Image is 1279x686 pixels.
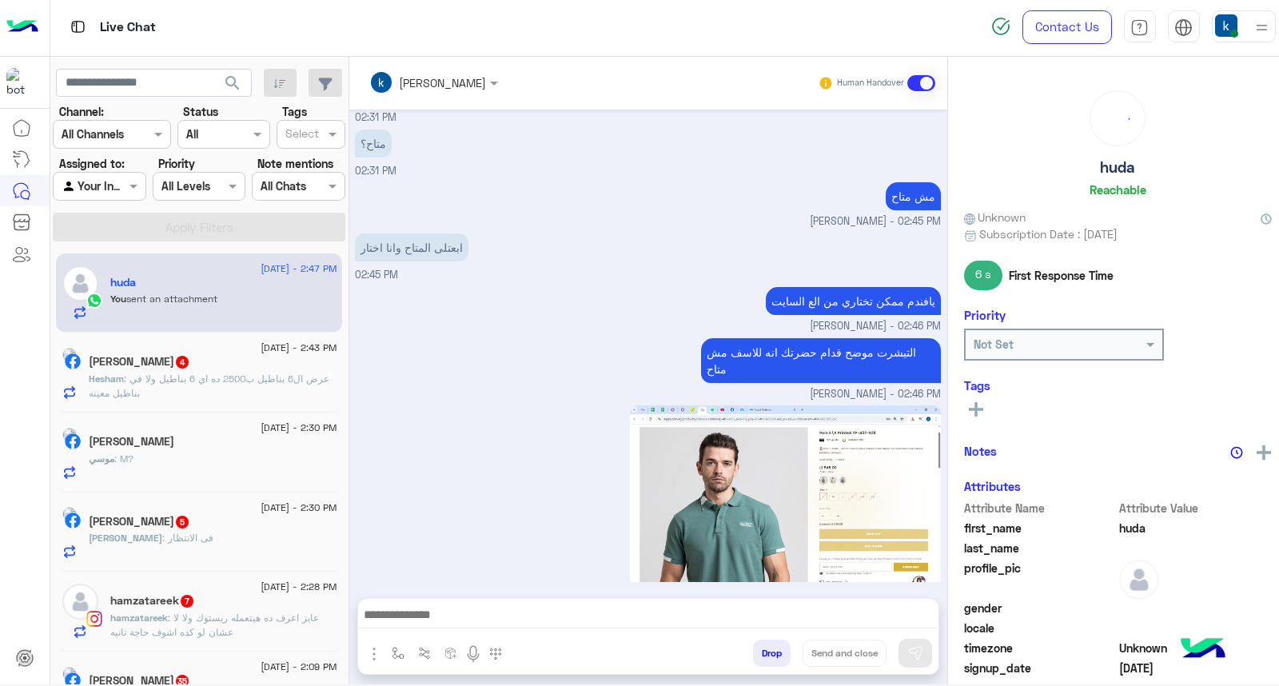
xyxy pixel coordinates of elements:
span: M? [114,453,133,465]
span: locale [964,620,1117,636]
img: add [1257,445,1271,460]
img: create order [444,647,457,660]
span: عرض ال6 بناطيل ب2500 ده اي 6 بناطيل ولا في بناطيل معينه [89,373,329,399]
span: gender [964,600,1117,616]
img: Facebook [65,353,81,369]
img: picture [62,667,77,681]
img: Logo [6,10,38,44]
a: Contact Us [1022,10,1112,44]
img: picture [62,348,77,362]
button: Trigger scenario [411,640,437,666]
img: send voice note [464,644,483,664]
img: select flow [392,647,404,660]
span: 02:31 PM [355,111,396,123]
span: Attribute Name [964,500,1117,516]
button: Drop [753,640,791,667]
div: loading... [1094,95,1141,142]
p: 15/8/2025, 2:31 PM [355,130,392,158]
p: 15/8/2025, 2:46 PM [701,338,941,383]
h5: huda [110,276,136,289]
img: tab [1174,18,1193,37]
img: Instagram [86,611,102,627]
button: Send and close [803,640,887,667]
img: tab [1130,18,1149,37]
span: [PERSON_NAME] - 02:45 PM [810,214,941,229]
h5: Hesham Ahmed [89,355,190,369]
span: Attribute Value [1119,500,1272,516]
h6: Reachable [1090,182,1146,197]
img: 713415422032625 [6,68,35,97]
img: Facebook [65,433,81,449]
span: 02:45 PM [355,269,398,281]
h5: hamzatareek [110,594,195,608]
h6: Attributes [964,479,1021,493]
h5: huda [1100,158,1135,177]
div: Select [283,125,319,146]
p: 15/8/2025, 2:46 PM [766,287,941,315]
span: last_name [964,540,1117,556]
span: 6 s [964,261,1003,289]
img: notes [1230,446,1243,459]
img: picture [62,428,77,442]
img: aW1hZ2UucG5n.png [630,405,941,600]
span: sent an attachment [126,293,217,305]
img: WhatsApp [86,293,102,309]
span: search [223,74,242,93]
p: Live Chat [100,17,156,38]
p: 15/8/2025, 2:45 PM [355,233,468,261]
span: موسي [89,453,114,465]
span: [DATE] - 2:47 PM [261,261,337,276]
img: defaultAdmin.png [1119,560,1159,600]
span: [PERSON_NAME] - 02:46 PM [810,387,941,402]
span: 7 [181,595,193,608]
label: Channel: [59,103,104,120]
button: Apply Filters [53,213,345,241]
h6: Tags [964,378,1272,393]
span: Hesham [89,373,124,385]
span: [DATE] - 2:09 PM [261,660,337,674]
span: [DATE] - 2:28 PM [261,580,337,594]
span: First Response Time [1009,267,1114,284]
span: hamzatareek [110,612,168,624]
img: Facebook [65,513,81,528]
span: [PERSON_NAME] [89,532,162,544]
span: null [1119,600,1272,616]
img: Trigger scenario [418,647,431,660]
img: spinner [991,17,1010,36]
img: profile [1252,18,1272,38]
span: 4 [176,356,189,369]
span: [PERSON_NAME] - 02:46 PM [810,319,941,334]
span: first_name [964,520,1117,536]
span: signup_date [964,660,1117,676]
span: 5 [176,516,189,528]
span: huda [1119,520,1272,536]
span: Subscription Date : [DATE] [979,225,1118,242]
span: null [1119,620,1272,636]
img: send attachment [365,644,384,664]
label: Note mentions [257,155,333,172]
h6: Notes [964,444,997,458]
span: timezone [964,640,1117,656]
a: tab [1124,10,1156,44]
h5: موسي الطاهر [89,435,174,449]
span: [DATE] - 2:30 PM [261,421,337,435]
img: defaultAdmin.png [62,584,98,620]
span: 02:31 PM [355,165,396,177]
h5: محمد مطر [89,515,190,528]
span: [DATE] - 2:30 PM [261,501,337,515]
img: userImage [1215,14,1237,37]
h6: Priority [964,308,1006,322]
small: Human Handover [837,77,904,90]
span: فى الانتظار [162,532,213,544]
img: make a call [489,648,502,660]
button: select flow [384,640,411,666]
label: Status [183,103,218,120]
img: send message [907,645,923,661]
img: hulul-logo.png [1175,622,1231,678]
button: search [213,69,253,103]
button: create order [437,640,464,666]
span: عايز اعرف ده هيتعمله ريستوك ولا لا عشان لو كده اشوف حاجة تانيه [110,612,319,638]
img: picture [62,507,77,521]
span: Unknown [1119,640,1272,656]
span: 2025-08-15T09:48:00.828Z [1119,660,1272,676]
